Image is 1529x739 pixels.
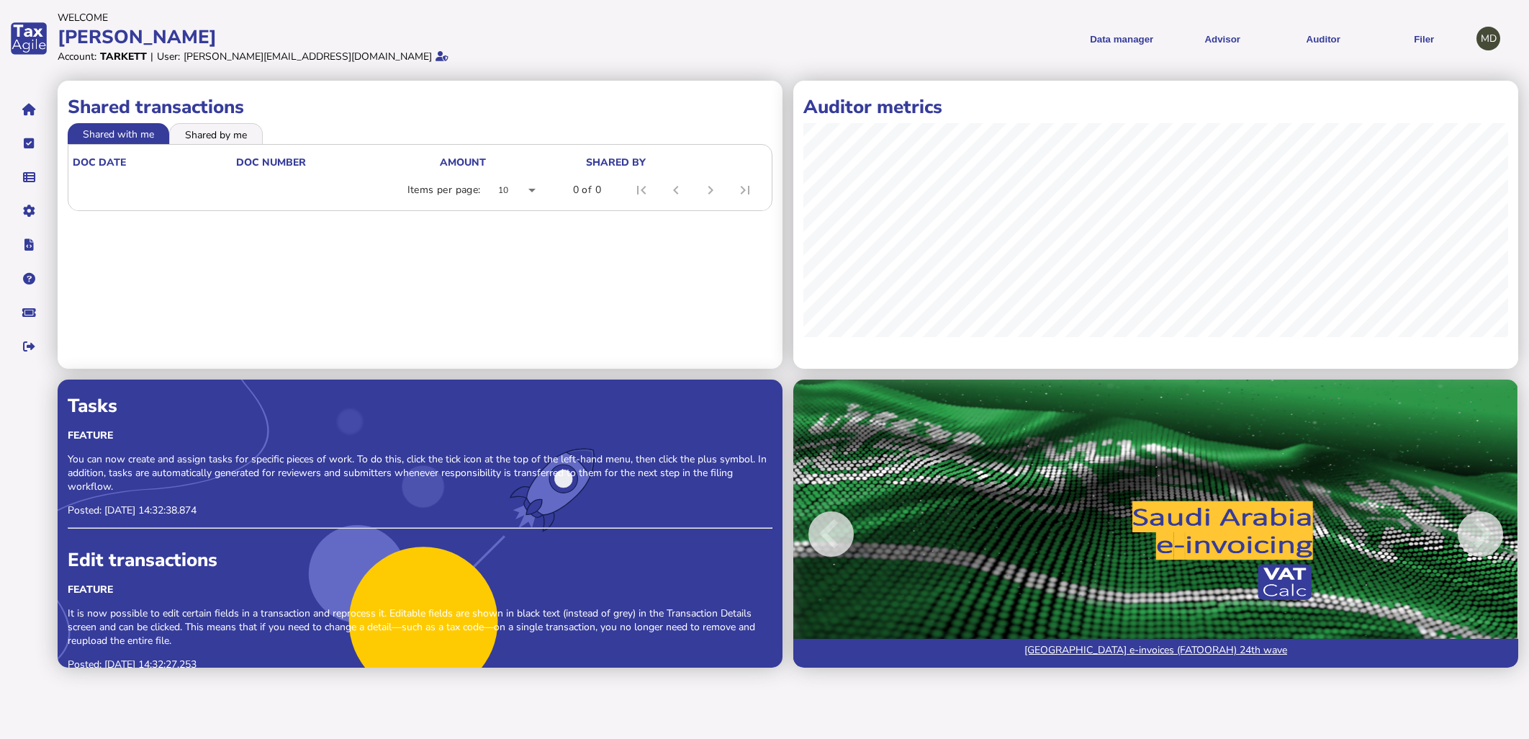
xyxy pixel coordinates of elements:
[150,50,153,63] div: |
[73,156,235,169] div: doc date
[793,390,914,678] button: Previous
[68,393,772,418] div: Tasks
[68,503,772,517] p: Posted: [DATE] 14:32:38.874
[68,429,772,442] div: Feature
[803,94,1508,120] h1: Auditor metrics
[100,50,147,63] div: Tarkett
[157,50,180,63] div: User:
[436,51,448,61] i: Email verified
[68,123,169,143] li: Shared with me
[440,156,486,169] div: Amount
[1076,21,1167,56] button: Shows a dropdown of Data manager options
[1177,21,1268,56] button: Shows a dropdown of VAT Advisor options
[68,658,772,671] p: Posted: [DATE] 14:32:27.253
[14,196,44,226] button: Manage settings
[767,21,1470,56] menu: navigate products
[793,639,1518,668] a: [GEOGRAPHIC_DATA] e-invoices (FATOORAH) 24th wave
[68,547,772,573] div: Edit transactions
[68,583,772,596] div: Feature
[14,230,44,260] button: Developer hub links
[659,173,693,207] button: Previous page
[586,156,646,169] div: shared by
[184,50,432,63] div: [PERSON_NAME][EMAIL_ADDRESS][DOMAIN_NAME]
[1379,21,1469,56] button: Filer
[236,156,438,169] div: doc number
[68,94,772,120] h1: Shared transactions
[407,183,481,197] div: Items per page:
[573,183,601,197] div: 0 of 0
[1476,27,1500,50] div: Profile settings
[793,380,1518,668] img: Image for blog post: Saudi Arabia e-invoices (FATOORAH) 24th wave
[728,173,762,207] button: Last page
[73,156,126,169] div: doc date
[68,452,772,493] p: You can now create and assign tasks for specific pieces of work. To do this, click the tick icon ...
[1278,21,1368,56] button: Auditor
[14,331,44,362] button: Sign out
[14,128,44,158] button: Tasks
[58,11,760,24] div: Welcome
[58,50,96,63] div: Account:
[586,156,764,169] div: shared by
[236,156,306,169] div: doc number
[58,24,760,50] div: [PERSON_NAME]
[169,123,263,143] li: Shared by me
[14,264,44,294] button: Help pages
[23,177,35,178] i: Data manager
[14,297,44,328] button: Raise a support ticket
[624,173,659,207] button: First page
[14,162,44,192] button: Data manager
[693,173,728,207] button: Next page
[440,156,585,169] div: Amount
[14,94,44,125] button: Home
[1397,390,1518,678] button: Next
[68,606,772,648] p: It is now possible to edit certain fields in a transaction and reprocess it. Editable fields are ...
